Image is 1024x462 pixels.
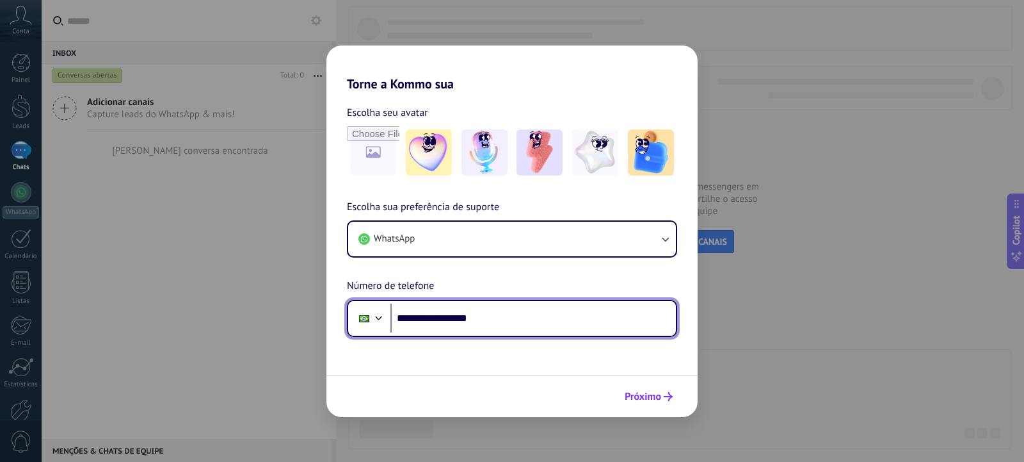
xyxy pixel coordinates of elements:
img: -5.jpeg [628,129,674,176]
img: -1.jpeg [406,129,452,176]
span: Número de telefone [347,278,434,295]
img: -2.jpeg [461,129,508,176]
button: Próximo [619,386,678,408]
span: WhatsApp [374,233,415,245]
img: -4.jpeg [572,129,618,176]
span: Escolha sua preferência de suporte [347,199,499,216]
img: -3.jpeg [516,129,563,176]
button: WhatsApp [348,222,676,256]
div: Brazil: + 55 [352,305,376,332]
span: Escolha seu avatar [347,104,428,121]
span: Próximo [625,392,661,401]
h2: Torne a Kommo sua [326,45,698,92]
